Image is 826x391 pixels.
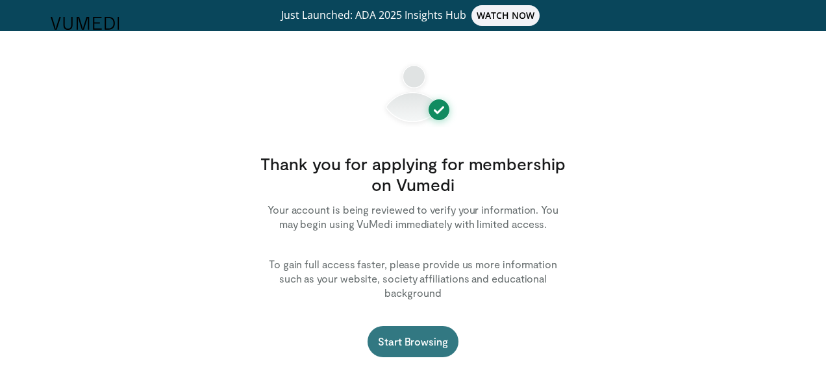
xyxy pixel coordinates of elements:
img: User registration completed [361,62,465,127]
h3: Thank you for applying for membership on Vumedi [257,153,569,195]
a: Start Browsing [368,326,458,357]
p: Your account is being reviewed to verify your information. You may begin using VuMedi immediately... [257,203,569,231]
img: VuMedi Logo [51,17,119,30]
p: To gain full access faster, please provide us more information such as your website, society affi... [257,257,569,300]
